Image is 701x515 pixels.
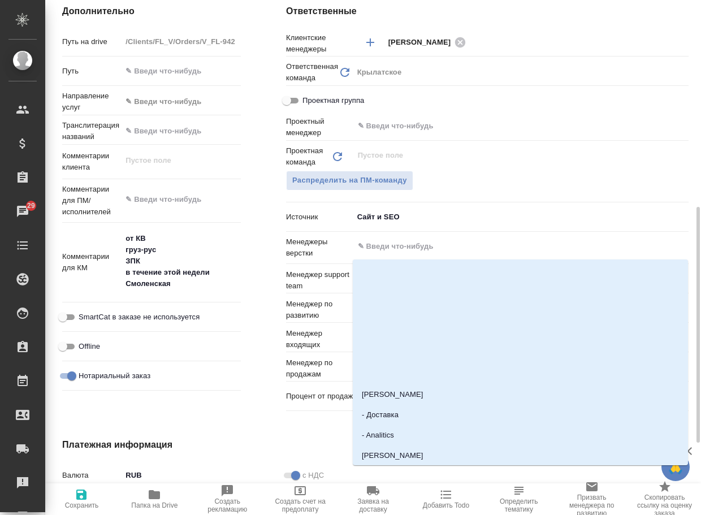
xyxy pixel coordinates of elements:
[191,483,264,515] button: Создать рекламацию
[286,236,353,259] p: Менеджеры верстки
[271,497,330,513] span: Создать счет на предоплату
[62,184,122,218] p: Комментарии для ПМ/исполнителей
[45,483,118,515] button: Сохранить
[62,470,122,481] p: Валюта
[286,171,413,191] button: Распределить на ПМ-команду
[292,174,407,187] span: Распределить на ПМ-команду
[357,240,647,253] input: ✎ Введи что-нибудь
[286,61,338,84] p: Ответственная команда
[682,125,685,127] button: Open
[302,95,364,106] span: Проектная группа
[62,150,122,173] p: Комментарии клиента
[682,41,685,44] button: Open
[62,5,241,18] h4: Дополнительно
[286,357,353,380] p: Менеджер по продажам
[264,483,337,515] button: Создать счет на предоплату
[353,445,688,466] li: [PERSON_NAME]
[79,341,100,352] span: Offline
[489,497,548,513] span: Определить тематику
[79,311,200,323] span: SmartCat в заказе не используется
[423,501,469,509] span: Добавить Todo
[79,370,150,382] span: Нотариальный заказ
[357,29,384,56] button: Добавить менеджера
[122,92,241,111] div: ✎ Введи что-нибудь
[62,90,122,113] p: Направление услуг
[555,483,628,515] button: Призвать менеджера по развитию
[122,466,241,485] div: RUB
[357,149,662,162] input: Пустое поле
[388,35,470,49] div: [PERSON_NAME]
[409,483,482,515] button: Добавить Todo
[62,120,122,142] p: Транслитерация названий
[286,328,353,350] p: Менеджер входящих
[682,245,685,248] button: Close
[628,483,701,515] button: Скопировать ссылку на оценку заказа
[286,5,689,18] h4: Ответственные
[286,298,353,321] p: Менеджер по развитию
[3,197,42,226] a: 29
[353,63,689,82] div: Крылатское
[122,33,241,50] input: Пустое поле
[62,36,122,47] p: Путь на drive
[286,145,331,168] p: Проектная команда
[353,405,688,425] li: - Доставка
[482,483,555,515] button: Определить тематику
[357,119,647,133] input: ✎ Введи что-нибудь
[286,211,353,223] p: Источник
[198,497,257,513] span: Создать рекламацию
[62,66,122,77] p: Путь
[286,269,353,292] p: Менеджер support team
[388,37,458,48] span: [PERSON_NAME]
[286,32,353,55] p: Клиентские менеджеры
[353,425,688,445] li: - Analitics
[344,497,403,513] span: Заявка на доставку
[118,483,191,515] button: Папка на Drive
[286,391,353,402] p: Процент от продаж
[62,438,465,452] h4: Платежная информация
[337,483,410,515] button: Заявка на доставку
[286,116,353,139] p: Проектный менеджер
[20,200,42,211] span: 29
[62,251,122,274] p: Комментарии для КМ
[122,229,241,293] textarea: от КВ груз-рус ЗПК в течение этой недели Смоленская
[353,384,688,405] li: [PERSON_NAME]
[126,96,227,107] div: ✎ Введи что-нибудь
[122,123,241,139] input: ✎ Введи что-нибудь
[122,63,241,79] input: ✎ Введи что-нибудь
[131,501,178,509] span: Папка на Drive
[65,501,99,509] span: Сохранить
[302,470,324,481] span: с НДС
[353,207,689,227] div: Сайт и SEO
